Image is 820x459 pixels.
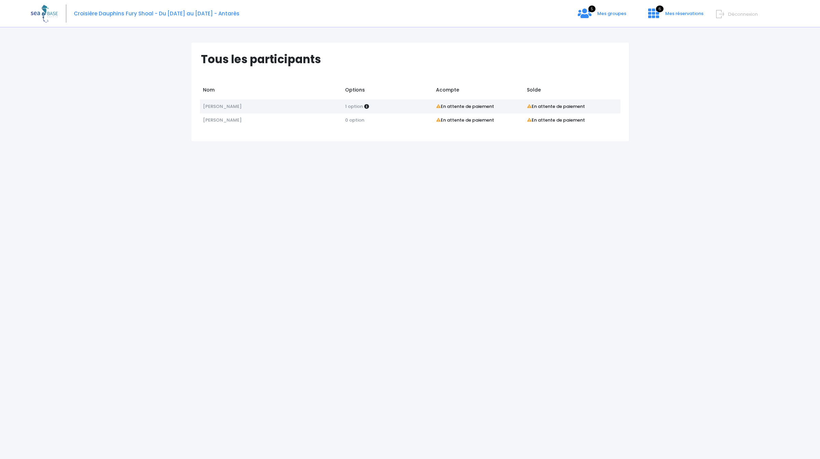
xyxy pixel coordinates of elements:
span: Mes groupes [597,10,626,17]
span: Mes réservations [665,10,703,17]
span: [PERSON_NAME] [203,117,242,123]
a: 5 Mes groupes [572,13,632,19]
td: Nom [200,83,342,99]
h1: Tous les participants [201,53,626,66]
span: 0 option [345,117,364,123]
a: 6 Mes réservations [643,13,708,19]
td: Solde [524,83,620,99]
strong: En attente de paiement [436,117,494,123]
span: [PERSON_NAME] [203,103,242,110]
strong: En attente de paiement [527,103,585,110]
strong: En attente de paiement [436,103,494,110]
span: 5 [588,5,596,12]
span: 6 [656,5,664,12]
strong: En attente de paiement [527,117,585,123]
span: Croisière Dauphins Fury Shoal - Du [DATE] au [DATE] - Antarès [74,10,240,17]
td: Acompte [433,83,524,99]
td: Options [342,83,433,99]
span: 1 option [345,103,363,110]
span: Déconnexion [728,11,758,17]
